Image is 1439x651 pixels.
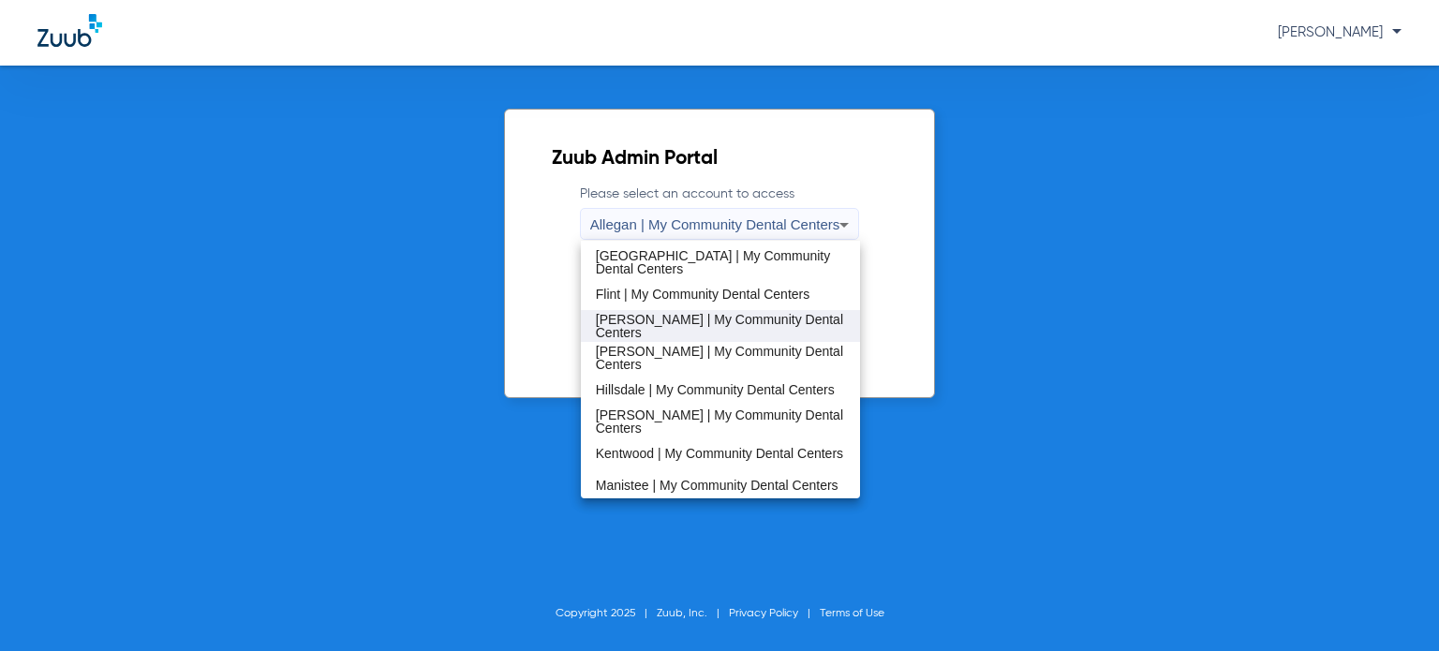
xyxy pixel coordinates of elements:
span: [PERSON_NAME] | My Community Dental Centers [596,313,845,339]
span: Hillsdale | My Community Dental Centers [596,383,835,396]
span: [PERSON_NAME] | My Community Dental Centers [596,345,845,371]
span: Manistee | My Community Dental Centers [596,479,838,492]
span: Flint | My Community Dental Centers [596,288,809,301]
span: Kentwood | My Community Dental Centers [596,447,843,460]
span: [GEOGRAPHIC_DATA] | My Community Dental Centers [596,249,845,275]
span: [PERSON_NAME] | My Community Dental Centers [596,408,845,435]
